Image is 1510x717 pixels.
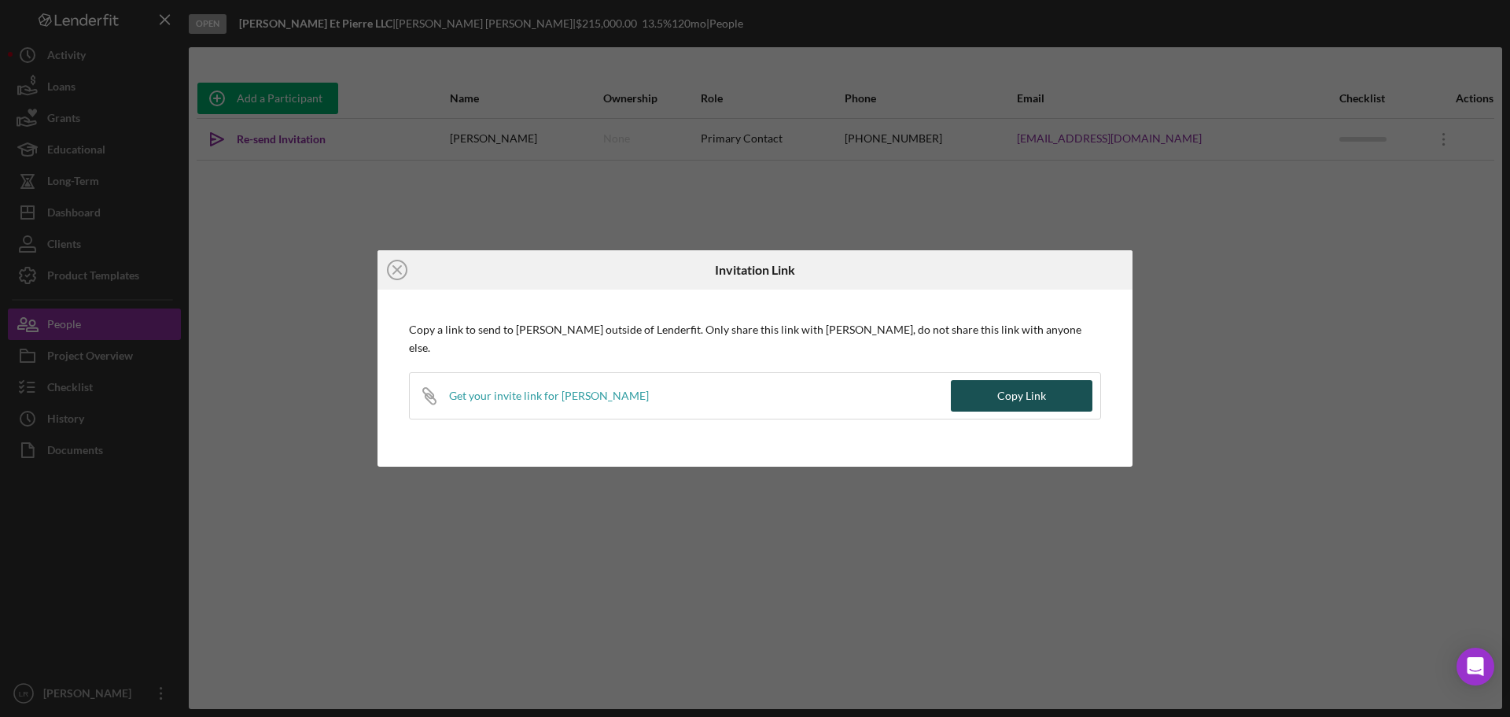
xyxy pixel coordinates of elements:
div: Open Intercom Messenger [1457,648,1494,686]
h6: Invitation Link [715,263,795,277]
button: Copy Link [951,380,1092,412]
div: Get your invite link for [PERSON_NAME] [449,390,649,402]
p: Copy a link to send to [PERSON_NAME] outside of Lenderfit. Only share this link with [PERSON_NAME... [409,321,1101,357]
div: Copy Link [997,380,1046,412]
